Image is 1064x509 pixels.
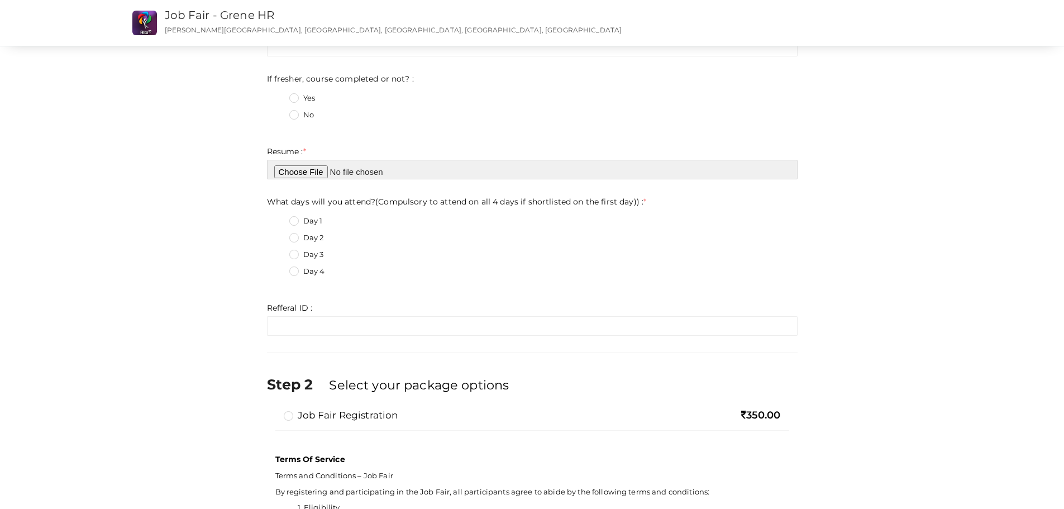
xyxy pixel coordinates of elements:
label: Resume : [267,146,306,157]
label: Refferal ID : [267,302,313,313]
img: CS2O7UHK_small.png [132,11,157,35]
label: Yes [289,93,315,104]
label: Day 2 [289,232,324,244]
span: By registering and participating in the Job Fair, all participants agree to abide by the followin... [275,487,710,496]
p: [PERSON_NAME][GEOGRAPHIC_DATA], [GEOGRAPHIC_DATA], [GEOGRAPHIC_DATA], [GEOGRAPHIC_DATA], [GEOGRAP... [165,25,697,35]
p: Terms Of Service [275,454,789,465]
label: Job Fair Registration [284,408,398,422]
label: No [289,110,314,121]
label: Step 2 [267,374,327,394]
span: 350.00 [741,409,781,421]
label: Day 1 [289,216,323,227]
p: Terms and Conditions – Job Fair [275,470,789,481]
a: Job Fair - Grene HR [165,8,275,22]
label: What days will you attend?(Compulsory to attend on all 4 days if shortlisted on the first day)) : [267,196,647,207]
label: Day 3 [289,249,324,260]
label: If fresher, course completed or not? : [267,73,414,84]
label: Select your package options [329,376,509,394]
label: Day 4 [289,266,325,277]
